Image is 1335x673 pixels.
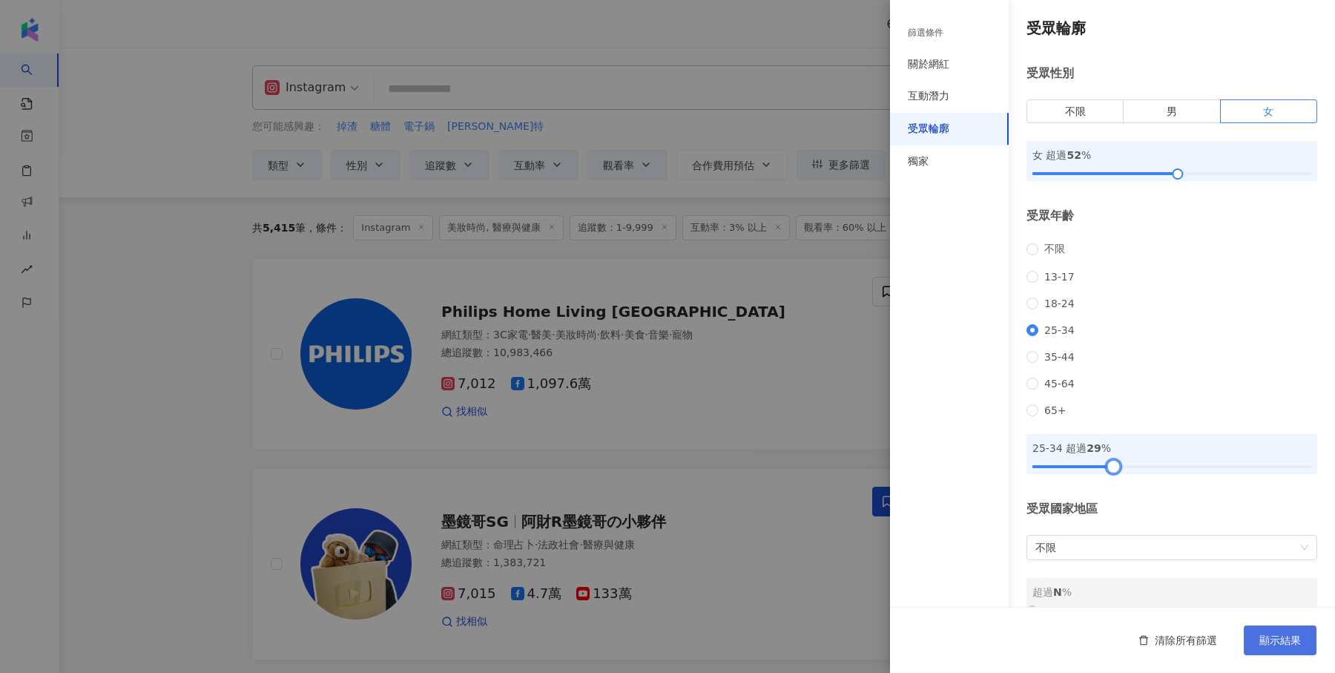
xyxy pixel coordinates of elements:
[1032,147,1311,163] div: 女 超過 %
[1038,351,1081,363] span: 35-44
[1026,501,1317,517] div: 受眾國家地區
[908,122,949,137] div: 受眾輪廓
[1026,65,1317,82] div: 受眾性別
[1032,440,1311,456] div: 25-34 超過 %
[908,57,949,72] div: 關於網紅
[1026,18,1317,39] h4: 受眾輪廓
[908,89,949,104] div: 互動潛力
[1263,105,1273,117] span: 女
[1053,586,1062,598] span: N
[1087,442,1101,454] span: 29
[1038,298,1081,309] span: 18-24
[1026,208,1317,224] div: 受眾年齡
[1167,105,1177,117] span: 男
[1155,634,1217,646] span: 清除所有篩選
[908,154,929,169] div: 獨家
[908,27,943,39] div: 篩選條件
[1038,324,1081,336] span: 25-34
[1038,243,1071,256] span: 不限
[1065,105,1086,117] span: 不限
[1038,378,1081,390] span: 45-64
[1032,584,1311,600] div: 超過 %
[1067,149,1081,161] span: 52
[1035,536,1308,559] span: 不限
[1138,635,1149,646] span: delete
[1038,271,1081,283] span: 13-17
[1259,634,1301,646] span: 顯示結果
[1038,404,1072,416] span: 65+
[1244,626,1316,655] button: 顯示結果
[1124,626,1232,655] button: 清除所有篩選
